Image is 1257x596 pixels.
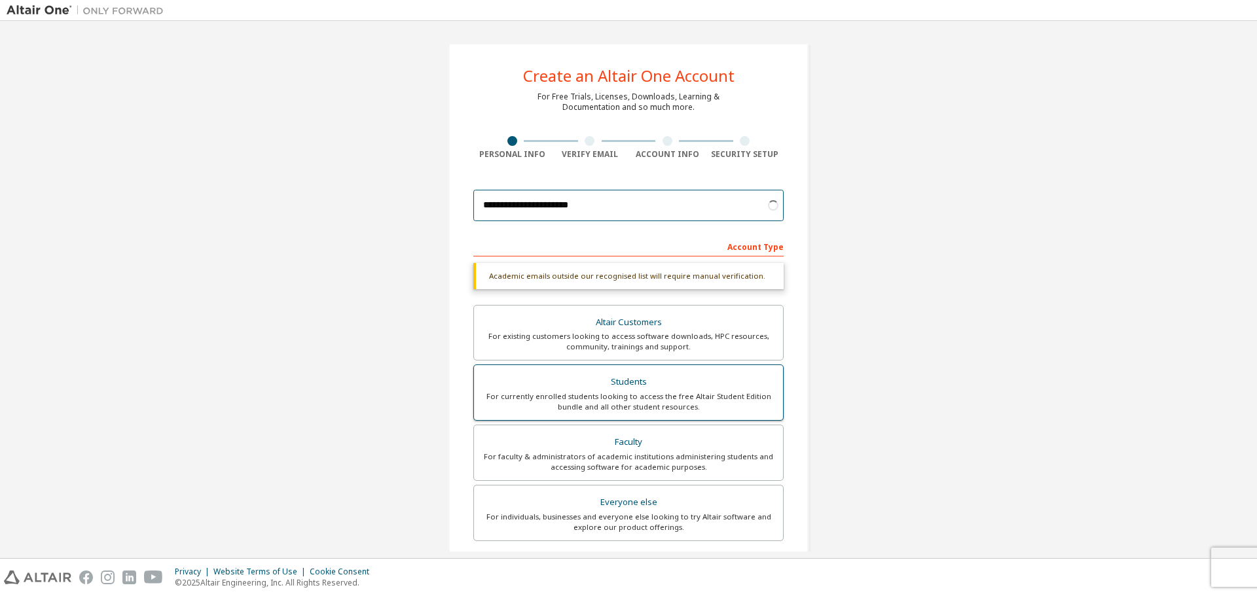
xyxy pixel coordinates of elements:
[482,373,775,391] div: Students
[175,567,213,577] div: Privacy
[482,512,775,533] div: For individuals, businesses and everyone else looking to try Altair software and explore our prod...
[473,236,784,256] div: Account Type
[175,577,377,588] p: © 2025 Altair Engineering, Inc. All Rights Reserved.
[482,433,775,451] div: Faculty
[537,92,720,113] div: For Free Trials, Licenses, Downloads, Learning & Documentation and so much more.
[551,149,629,160] div: Verify Email
[101,570,115,584] img: instagram.svg
[706,149,784,160] div: Security Setup
[523,68,735,84] div: Create an Altair One Account
[482,391,775,412] div: For currently enrolled students looking to access the free Altair Student Edition bundle and all ...
[122,570,136,584] img: linkedin.svg
[144,570,163,584] img: youtube.svg
[213,567,310,577] div: Website Terms of Use
[310,567,377,577] div: Cookie Consent
[482,493,775,512] div: Everyone else
[473,149,551,160] div: Personal Info
[79,570,93,584] img: facebook.svg
[4,570,71,584] img: altair_logo.svg
[482,451,775,472] div: For faculty & administrators of academic institutions administering students and accessing softwa...
[482,313,775,332] div: Altair Customers
[7,4,170,17] img: Altair One
[482,331,775,352] div: For existing customers looking to access software downloads, HPC resources, community, trainings ...
[473,263,784,289] div: Academic emails outside our recognised list will require manual verification.
[628,149,706,160] div: Account Info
